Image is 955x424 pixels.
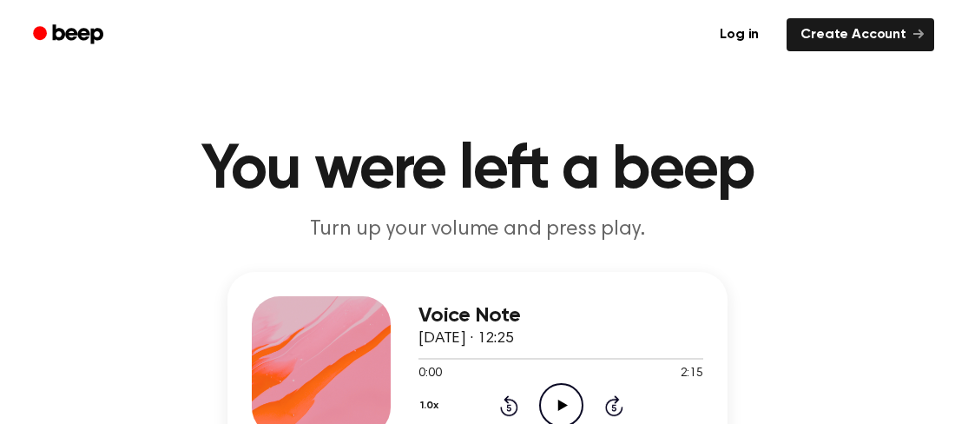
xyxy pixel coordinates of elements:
[33,139,922,202] h1: You were left a beep
[418,365,441,383] span: 0:00
[418,331,514,347] span: [DATE] · 12:25
[21,18,119,52] a: Beep
[144,215,811,244] p: Turn up your volume and press play.
[702,15,776,55] a: Log in
[787,18,934,51] a: Create Account
[681,365,703,383] span: 2:15
[418,304,703,328] h3: Voice Note
[418,391,445,421] button: 1.0x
